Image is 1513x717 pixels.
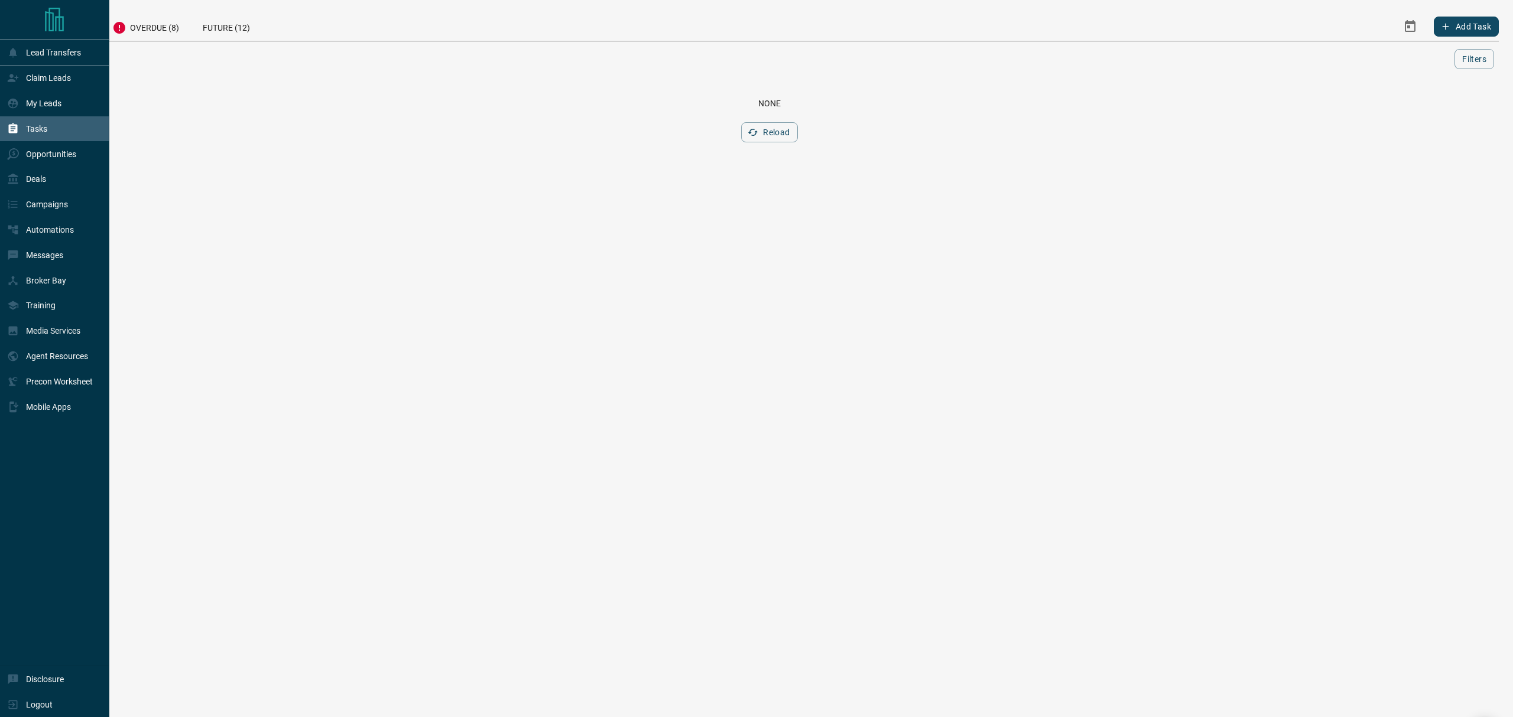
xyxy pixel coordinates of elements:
[1434,17,1499,37] button: Add Task
[54,99,1485,108] div: None
[100,12,191,41] div: Overdue (8)
[191,12,262,41] div: Future (12)
[1454,49,1494,69] button: Filters
[741,122,797,142] button: Reload
[1396,12,1424,41] button: Select Date Range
